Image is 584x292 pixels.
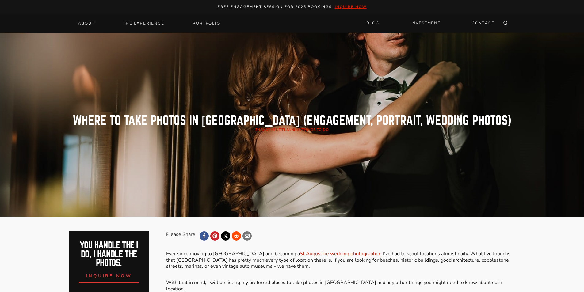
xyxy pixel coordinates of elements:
[255,127,281,132] a: Engagement
[363,18,383,28] a: BLOG
[468,18,498,28] a: CONTACT
[407,18,444,28] a: INVESTMENT
[166,251,515,270] p: Ever since moving to [GEOGRAPHIC_DATA] and becoming a , I’ve had to scout locations almost daily....
[282,127,300,132] a: planning
[232,231,241,241] a: Reddit
[501,19,510,28] button: View Search Form
[200,231,209,241] a: Facebook
[73,115,511,127] h1: Where to Take Photos In [GEOGRAPHIC_DATA] (engagement, portrait, wedding photos)
[210,231,219,241] a: Pinterest
[335,4,367,9] a: inquire now
[79,267,139,283] a: inquire now
[221,231,230,241] a: X
[300,250,380,257] a: St Augustine wedding photographer
[74,19,224,28] nav: Primary Navigation
[189,19,224,28] a: Portfolio
[166,231,197,241] div: Please Share:
[242,231,252,241] a: Email
[75,241,143,267] h2: You handle the i do, I handle the photos.
[255,127,329,132] span: / /
[269,16,315,30] img: Logo of Roy Serafin Photo Co., featuring stylized text in white on a light background, representi...
[86,273,132,279] span: inquire now
[74,19,98,28] a: About
[7,4,578,10] p: Free engagement session for 2025 Bookings |
[119,19,168,28] a: THE EXPERIENCE
[363,18,498,28] nav: Secondary Navigation
[302,127,329,132] a: Things to Do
